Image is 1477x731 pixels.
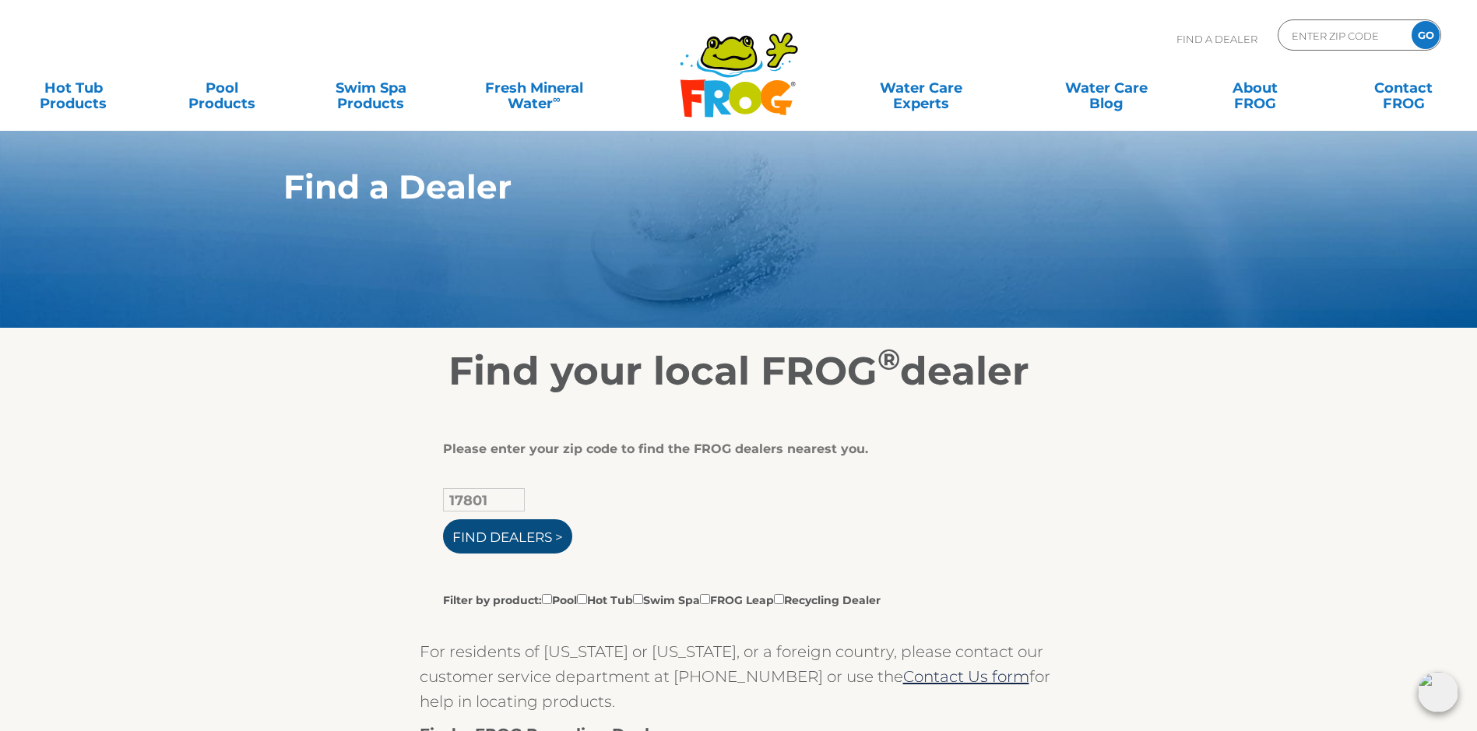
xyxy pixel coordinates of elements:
[700,594,710,604] input: Filter by product:PoolHot TubSwim SpaFROG LeapRecycling Dealer
[1197,72,1313,104] a: AboutFROG
[420,639,1058,714] p: For residents of [US_STATE] or [US_STATE], or a foreign country, please contact our customer serv...
[443,441,1023,457] div: Please enter your zip code to find the FROG dealers nearest you.
[828,72,1015,104] a: Water CareExperts
[443,591,881,608] label: Filter by product: Pool Hot Tub Swim Spa FROG Leap Recycling Dealer
[1048,72,1164,104] a: Water CareBlog
[903,667,1029,686] a: Contact Us form
[633,594,643,604] input: Filter by product:PoolHot TubSwim SpaFROG LeapRecycling Dealer
[1412,21,1440,49] input: GO
[1290,24,1395,47] input: Zip Code Form
[774,594,784,604] input: Filter by product:PoolHot TubSwim SpaFROG LeapRecycling Dealer
[443,519,572,554] input: Find Dealers >
[462,72,607,104] a: Fresh MineralWater∞
[542,594,552,604] input: Filter by product:PoolHot TubSwim SpaFROG LeapRecycling Dealer
[553,93,561,105] sup: ∞
[1418,672,1458,712] img: openIcon
[577,594,587,604] input: Filter by product:PoolHot TubSwim SpaFROG LeapRecycling Dealer
[164,72,280,104] a: PoolProducts
[1345,72,1461,104] a: ContactFROG
[283,168,1122,206] h1: Find a Dealer
[260,348,1218,395] h2: Find your local FROG dealer
[313,72,429,104] a: Swim SpaProducts
[16,72,132,104] a: Hot TubProducts
[1176,19,1257,58] p: Find A Dealer
[877,342,900,377] sup: ®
